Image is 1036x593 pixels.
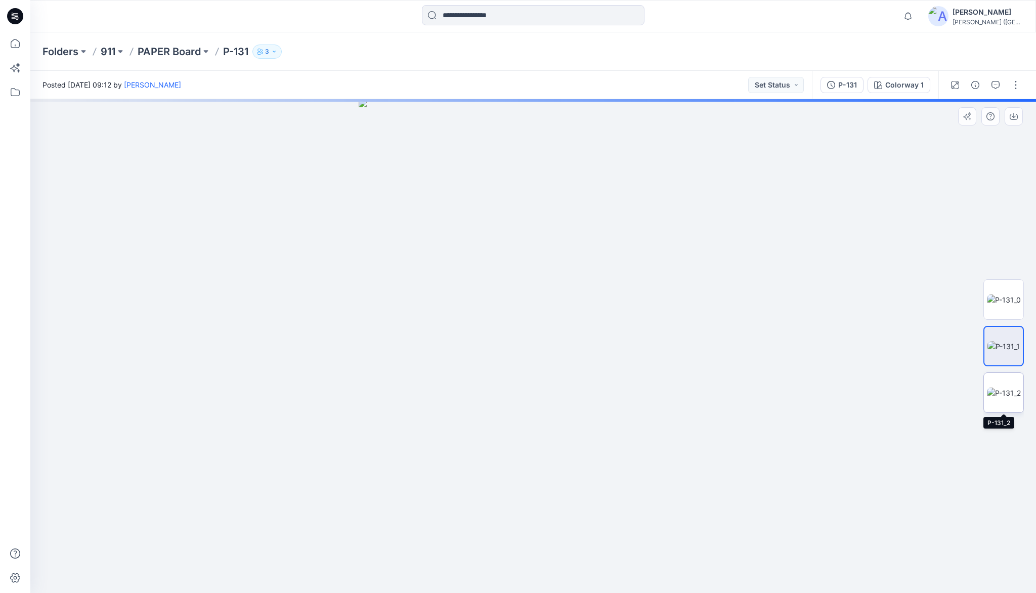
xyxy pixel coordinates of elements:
[265,46,269,57] p: 3
[42,79,181,90] span: Posted [DATE] 09:12 by
[359,99,708,593] img: eyJhbGciOiJIUzI1NiIsImtpZCI6IjAiLCJzbHQiOiJzZXMiLCJ0eXAiOiJKV1QifQ.eyJkYXRhIjp7InR5cGUiOiJzdG9yYW...
[821,77,864,93] button: P-131
[953,6,1023,18] div: [PERSON_NAME]
[42,45,78,59] a: Folders
[252,45,282,59] button: 3
[953,18,1023,26] div: [PERSON_NAME] ([GEOGRAPHIC_DATA]) Exp...
[223,45,248,59] p: P-131
[987,388,1021,398] img: P-131_2
[987,294,1021,305] img: P-131_0
[124,80,181,89] a: [PERSON_NAME]
[967,77,983,93] button: Details
[868,77,930,93] button: Colorway 1
[138,45,201,59] a: PAPER Board
[928,6,948,26] img: avatar
[885,79,924,91] div: Colorway 1
[987,341,1020,352] img: P-131_1
[101,45,115,59] a: 911
[838,79,857,91] div: P-131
